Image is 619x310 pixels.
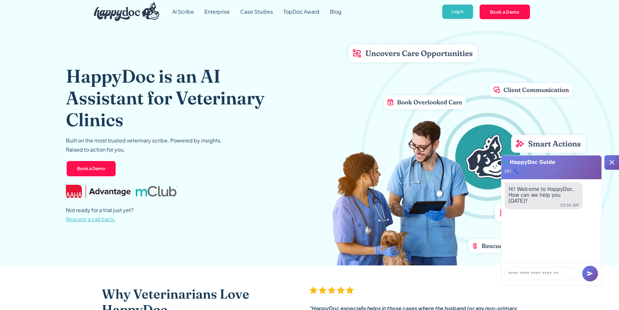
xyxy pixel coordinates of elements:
[66,160,116,177] a: Book a Demo
[66,185,131,198] img: AAHA Advantage logo
[66,65,285,131] h1: HappyDoc is an AI Assistant for Veterinary Clinics
[94,2,160,21] img: HappyDoc Logo: A happy dog with his ear up, listening.
[479,4,531,20] a: Book a Demo
[66,136,222,154] p: Built on the most trusted veterinary scribe. Powered by insights. Raised to action for you.
[66,206,134,224] p: Not ready for a trial just yet?
[66,216,116,222] span: Request a call back.
[442,4,474,20] a: Log In
[89,1,160,23] a: home
[136,186,177,196] img: mclub logo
